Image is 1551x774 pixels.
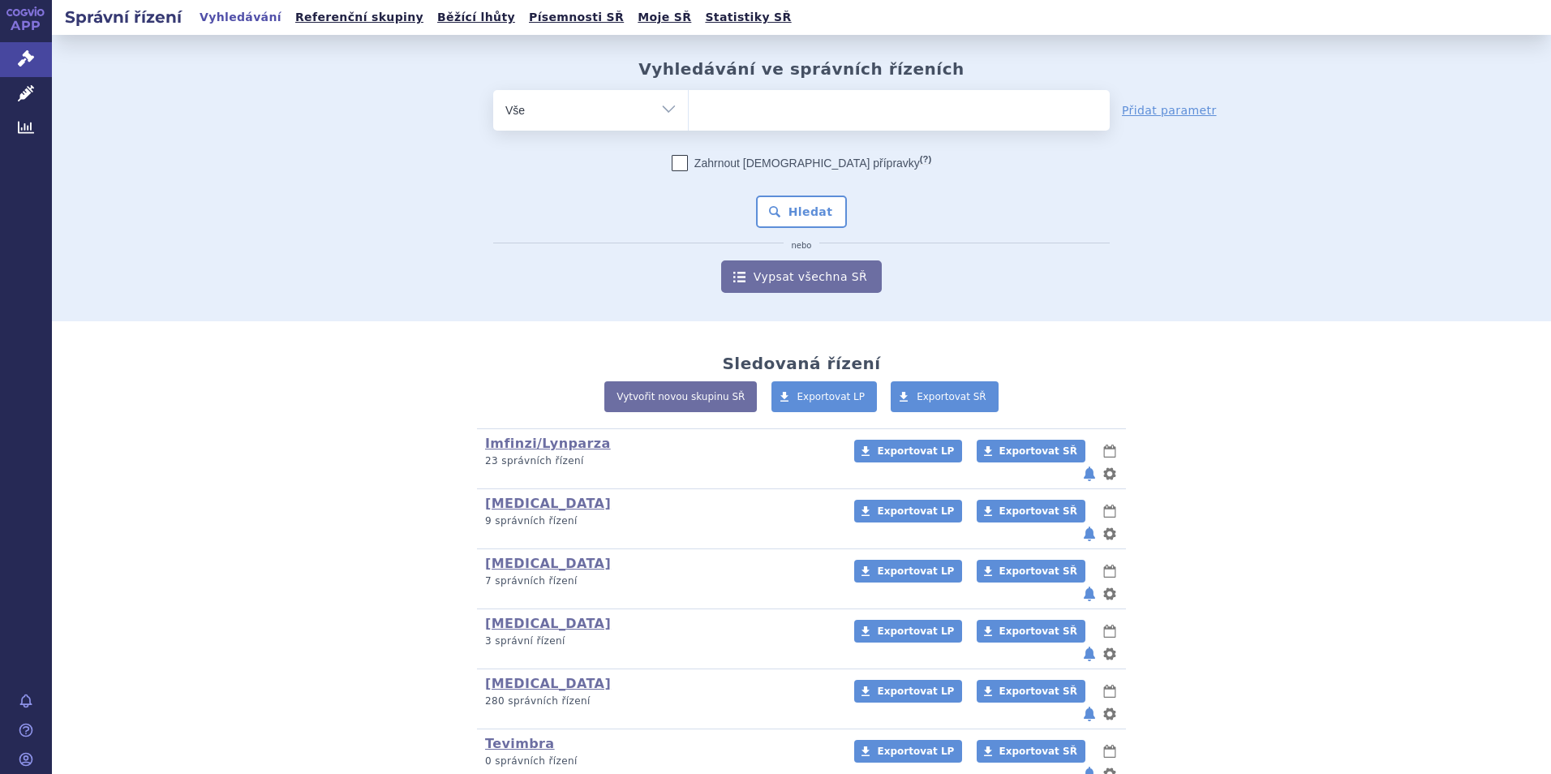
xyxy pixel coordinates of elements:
[1102,584,1118,604] button: nastavení
[877,445,954,457] span: Exportovat LP
[854,440,962,462] a: Exportovat LP
[854,560,962,583] a: Exportovat LP
[756,196,848,228] button: Hledat
[485,694,833,708] p: 280 správních řízení
[999,686,1077,697] span: Exportovat SŘ
[672,155,931,171] label: Zahrnout [DEMOGRAPHIC_DATA] přípravky
[797,391,866,402] span: Exportovat LP
[877,565,954,577] span: Exportovat LP
[485,514,833,528] p: 9 správních řízení
[1081,584,1098,604] button: notifikace
[721,260,882,293] a: Vypsat všechna SŘ
[1102,621,1118,641] button: lhůty
[1102,704,1118,724] button: nastavení
[1081,464,1098,484] button: notifikace
[999,505,1077,517] span: Exportovat SŘ
[891,381,999,412] a: Exportovat SŘ
[977,560,1085,583] a: Exportovat SŘ
[1081,704,1098,724] button: notifikace
[877,746,954,757] span: Exportovat LP
[977,740,1085,763] a: Exportovat SŘ
[771,381,878,412] a: Exportovat LP
[877,505,954,517] span: Exportovat LP
[633,6,696,28] a: Moje SŘ
[999,626,1077,637] span: Exportovat SŘ
[999,565,1077,577] span: Exportovat SŘ
[604,381,757,412] a: Vytvořit novou skupinu SŘ
[485,634,833,648] p: 3 správní řízení
[485,736,555,751] a: Tevimbra
[52,6,195,28] h2: Správní řízení
[722,354,880,373] h2: Sledovaná řízení
[1081,644,1098,664] button: notifikace
[700,6,796,28] a: Statistiky SŘ
[999,746,1077,757] span: Exportovat SŘ
[1102,441,1118,461] button: lhůty
[854,500,962,522] a: Exportovat LP
[920,154,931,165] abbr: (?)
[877,686,954,697] span: Exportovat LP
[999,445,1077,457] span: Exportovat SŘ
[432,6,520,28] a: Běžící lhůty
[854,680,962,703] a: Exportovat LP
[195,6,286,28] a: Vyhledávání
[485,676,611,691] a: [MEDICAL_DATA]
[917,391,986,402] span: Exportovat SŘ
[485,436,611,451] a: Imfinzi/Lynparza
[977,680,1085,703] a: Exportovat SŘ
[877,626,954,637] span: Exportovat LP
[1102,561,1118,581] button: lhůty
[1122,102,1217,118] a: Přidat parametr
[1102,501,1118,521] button: lhůty
[1081,524,1098,544] button: notifikace
[977,620,1085,643] a: Exportovat SŘ
[1102,524,1118,544] button: nastavení
[485,496,611,511] a: [MEDICAL_DATA]
[485,574,833,588] p: 7 správních řízení
[1102,682,1118,701] button: lhůty
[854,740,962,763] a: Exportovat LP
[524,6,629,28] a: Písemnosti SŘ
[638,59,965,79] h2: Vyhledávání ve správních řízeních
[485,454,833,468] p: 23 správních řízení
[1102,464,1118,484] button: nastavení
[485,616,611,631] a: [MEDICAL_DATA]
[854,620,962,643] a: Exportovat LP
[290,6,428,28] a: Referenční skupiny
[485,556,611,571] a: [MEDICAL_DATA]
[977,500,1085,522] a: Exportovat SŘ
[485,755,833,768] p: 0 správních řízení
[977,440,1085,462] a: Exportovat SŘ
[1102,742,1118,761] button: lhůty
[784,241,820,251] i: nebo
[1102,644,1118,664] button: nastavení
